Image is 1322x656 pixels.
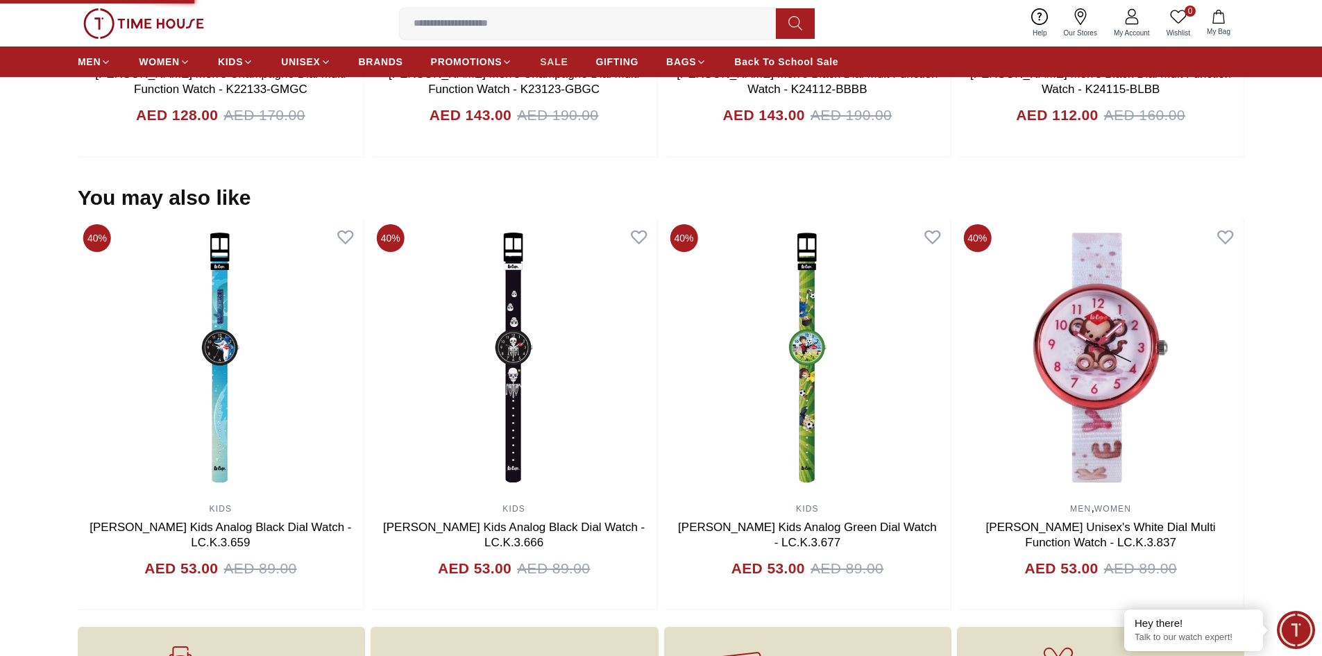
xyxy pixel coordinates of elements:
a: [PERSON_NAME] Kids Analog Black Dial Watch - LC.K.3.666 [383,521,645,549]
div: Hey there! [1135,616,1253,630]
span: AED 89.00 [517,557,590,580]
img: ... [83,8,204,39]
span: AED 170.00 [223,104,305,126]
span: AED 190.00 [517,104,598,126]
a: Help [1024,6,1056,41]
span: My Bag [1201,26,1236,37]
span: PROMOTIONS [431,55,502,69]
h4: AED 143.00 [430,104,511,126]
a: Back To School Sale [734,49,838,74]
img: Lee Cooper Kids Analog Black Dial Watch - LC.K.3.659 [78,219,364,496]
span: 40% [670,224,698,252]
img: Lee Cooper Unisex's White Dial Multi Function Watch - LC.K.3.837 [958,219,1244,496]
span: Back To School Sale [734,55,838,69]
a: 0Wishlist [1158,6,1198,41]
span: UNISEX [281,55,320,69]
span: 40% [963,224,991,252]
span: BAGS [666,55,696,69]
a: BAGS [666,49,706,74]
a: MEN [78,49,111,74]
a: KIDS [218,49,253,74]
span: 40% [83,224,111,252]
h4: AED 53.00 [438,557,511,580]
a: Our Stores [1056,6,1105,41]
span: BRANDS [359,55,403,69]
h2: You may also like [78,185,251,210]
h4: AED 53.00 [1024,557,1098,580]
p: Talk to our watch expert! [1135,632,1253,644]
img: Lee Cooper Kids Analog Black Dial Watch - LC.K.3.666 [371,219,657,496]
a: [PERSON_NAME] Kids Analog Black Dial Watch - LC.K.3.659 [90,521,351,549]
h4: AED 143.00 [723,104,805,126]
h4: AED 128.00 [136,104,218,126]
a: [PERSON_NAME] Unisex's White Dial Multi Function Watch - LC.K.3.837 [986,521,1216,549]
button: My Bag [1198,7,1239,40]
a: MEN [1070,504,1091,514]
a: KIDS [502,504,525,514]
div: Chat Widget [1277,611,1315,649]
span: My Account [1108,28,1155,38]
a: KIDS [796,504,819,514]
span: WOMEN [139,55,180,69]
h4: AED 53.00 [144,557,218,580]
a: WOMEN [139,49,190,74]
span: Our Stores [1058,28,1103,38]
a: WOMEN [1094,504,1131,514]
a: GIFTING [595,49,638,74]
h4: AED 53.00 [731,557,805,580]
a: [PERSON_NAME] Kids Analog Green Dial Watch - LC.K.3.677 [678,521,937,549]
span: 40% [377,224,405,252]
div: , [958,496,1244,611]
span: AED 89.00 [223,557,296,580]
a: KIDS [209,504,232,514]
span: Help [1027,28,1053,38]
span: AED 89.00 [1104,557,1177,580]
span: AED 160.00 [1104,104,1185,126]
img: Lee Cooper Kids Analog Green Dial Watch - LC.K.3.677 [665,219,951,496]
span: GIFTING [595,55,638,69]
a: SALE [540,49,568,74]
span: Wishlist [1161,28,1196,38]
a: PROMOTIONS [431,49,513,74]
span: AED 190.00 [811,104,892,126]
h4: AED 112.00 [1016,104,1098,126]
span: SALE [540,55,568,69]
span: AED 89.00 [811,557,883,580]
span: MEN [78,55,101,69]
a: BRANDS [359,49,403,74]
span: 0 [1185,6,1196,17]
span: KIDS [218,55,243,69]
a: UNISEX [281,49,330,74]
